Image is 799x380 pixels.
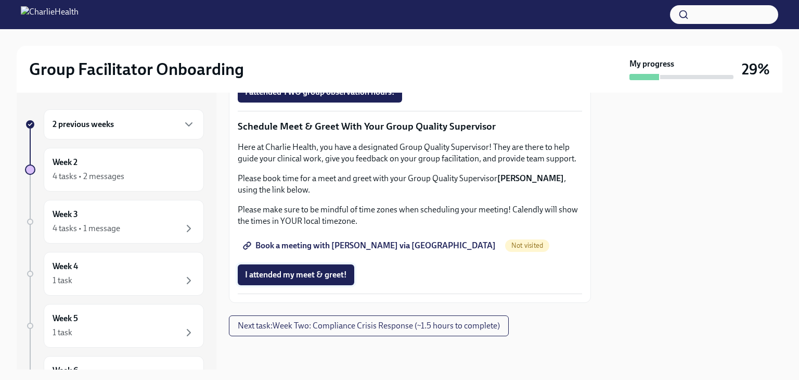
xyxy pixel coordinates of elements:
[497,173,564,183] strong: [PERSON_NAME]
[44,109,204,140] div: 2 previous weeks
[53,275,72,286] div: 1 task
[25,252,204,296] a: Week 41 task
[53,171,124,182] div: 4 tasks • 2 messages
[21,6,79,23] img: CharlieHealth
[629,58,674,70] strong: My progress
[25,200,204,244] a: Week 34 tasks • 1 message
[238,120,582,133] p: Schedule Meet & Greet With Your Group Quality Supervisor
[25,148,204,192] a: Week 24 tasks • 2 messages
[245,240,496,251] span: Book a meeting with [PERSON_NAME] via [GEOGRAPHIC_DATA]
[742,60,770,79] h3: 29%
[238,204,582,227] p: Please make sure to be mindful of time zones when scheduling your meeting! Calendly will show the...
[53,313,78,324] h6: Week 5
[53,157,78,168] h6: Week 2
[238,173,582,196] p: Please book time for a meet and greet with your Group Quality Supervisor , using the link below.
[29,59,244,80] h2: Group Facilitator Onboarding
[53,327,72,338] div: 1 task
[245,270,347,280] span: I attended my meet & greet!
[53,365,78,376] h6: Week 6
[53,119,114,130] h6: 2 previous weeks
[238,321,500,331] span: Next task : Week Two: Compliance Crisis Response (~1.5 hours to complete)
[238,142,582,164] p: Here at Charlie Health, you have a designated Group Quality Supervisor! They are there to help gu...
[238,264,354,285] button: I attended my meet & greet!
[238,235,503,256] a: Book a meeting with [PERSON_NAME] via [GEOGRAPHIC_DATA]
[229,315,509,336] button: Next task:Week Two: Compliance Crisis Response (~1.5 hours to complete)
[505,242,549,249] span: Not visited
[53,223,120,234] div: 4 tasks • 1 message
[25,304,204,348] a: Week 51 task
[53,209,78,220] h6: Week 3
[53,261,78,272] h6: Week 4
